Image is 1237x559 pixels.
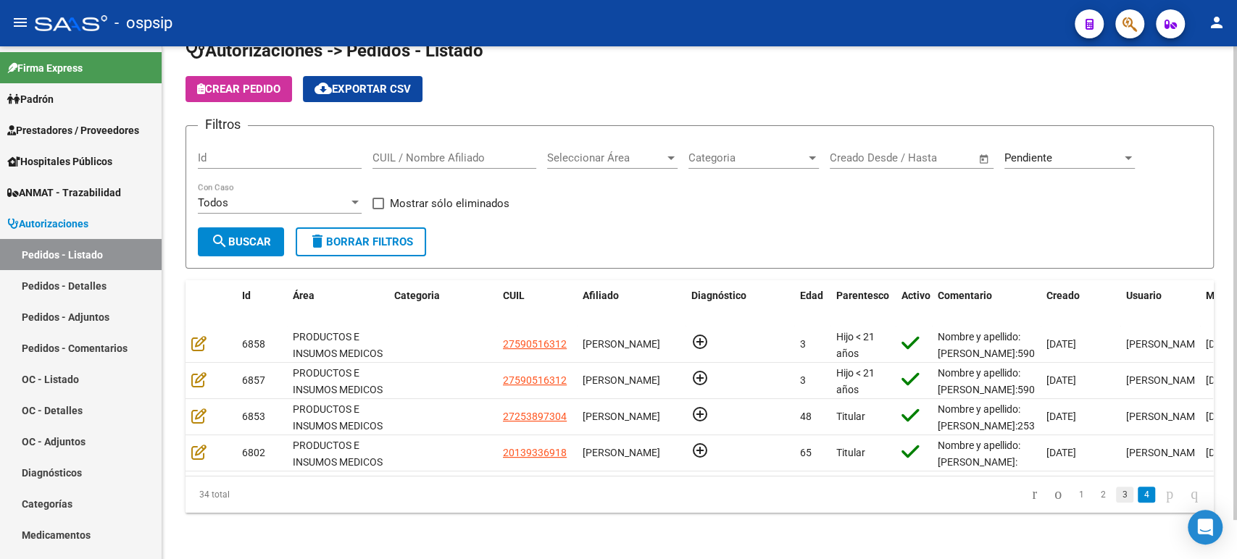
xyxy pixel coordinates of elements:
[303,76,422,102] button: Exportar CSV
[1073,487,1090,503] a: 1
[242,411,265,422] span: 6853
[7,154,112,169] span: Hospitales Públicos
[688,151,806,164] span: Categoria
[186,41,483,61] span: Autorizaciones -> Pedidos - Listado
[1114,482,1136,507] li: page 3
[1116,487,1133,503] a: 3
[1004,151,1052,164] span: Pendiente
[1188,510,1223,545] div: Open Intercom Messenger
[547,151,665,164] span: Seleccionar Área
[315,80,332,97] mat-icon: cloud_download
[1206,447,1236,458] span: [DATE]
[293,367,383,395] span: PRODUCTOS E INSUMOS MEDICOS
[198,227,284,256] button: Buscar
[1070,482,1092,507] li: page 1
[794,280,830,328] datatable-header-cell: Edad
[583,411,660,422] span: [PERSON_NAME]
[211,235,271,248] span: Buscar
[293,290,315,301] span: Área
[1206,374,1236,386] span: [DATE]
[938,290,992,301] span: Comentario
[1126,290,1162,301] span: Usuario
[976,151,993,167] button: Open calendar
[830,280,896,328] datatable-header-cell: Parentesco
[497,280,577,328] datatable-header-cell: CUIL
[1126,447,1204,458] span: [PERSON_NAME]
[7,91,54,107] span: Padrón
[242,447,265,458] span: 6802
[583,447,660,458] span: [PERSON_NAME]
[938,367,1064,510] span: Nombre y apellido: [PERSON_NAME]:59051631 Dirección: [PERSON_NAME][STREET_ADDRESS][PERSON_NAME] T...
[198,114,248,135] h3: Filtros
[186,76,292,102] button: Crear Pedido
[836,411,865,422] span: Titular
[691,333,709,350] mat-icon: add_circle_outline
[12,14,29,31] mat-icon: menu
[296,227,426,256] button: Borrar Filtros
[197,83,280,96] span: Crear Pedido
[1184,487,1204,503] a: go to last page
[1046,411,1076,422] span: [DATE]
[691,290,746,301] span: Diagnóstico
[932,280,1041,328] datatable-header-cell: Comentario
[1094,487,1112,503] a: 2
[309,235,413,248] span: Borrar Filtros
[836,331,875,359] span: Hijo < 21 años
[293,331,383,359] span: PRODUCTOS E INSUMOS MEDICOS
[293,403,383,432] span: PRODUCTOS E INSUMOS MEDICOS
[242,338,265,350] span: 6858
[315,83,411,96] span: Exportar CSV
[800,411,812,422] span: 48
[503,338,567,350] span: 27590516312
[287,280,388,328] datatable-header-cell: Área
[394,290,440,301] span: Categoria
[800,447,812,458] span: 65
[691,442,709,459] mat-icon: add_circle_outline
[1041,280,1120,328] datatable-header-cell: Creado
[896,280,932,328] datatable-header-cell: Activo
[1206,411,1236,422] span: [DATE]
[7,122,139,138] span: Prestadores / Proveedores
[1126,374,1204,386] span: [PERSON_NAME]
[388,280,497,328] datatable-header-cell: Categoria
[242,374,265,386] span: 6857
[309,232,326,250] mat-icon: delete
[1046,447,1076,458] span: [DATE]
[686,280,794,328] datatable-header-cell: Diagnóstico
[836,367,875,395] span: Hijo < 21 años
[577,280,686,328] datatable-header-cell: Afiliado
[1126,411,1204,422] span: [PERSON_NAME]
[1025,487,1044,503] a: go to first page
[186,476,388,513] div: 34 total
[390,195,509,212] span: Mostrar sólo eliminados
[1159,487,1180,503] a: go to next page
[1208,14,1225,31] mat-icon: person
[1126,338,1204,350] span: [PERSON_NAME]
[503,290,525,301] span: CUIL
[1136,482,1157,507] li: page 4
[691,369,709,387] mat-icon: add_circle_outline
[583,338,660,350] span: [PERSON_NAME]
[293,440,383,468] span: PRODUCTOS E INSUMOS MEDICOS
[1206,338,1236,350] span: [DATE]
[836,290,889,301] span: Parentesco
[1046,374,1076,386] span: [DATE]
[1138,487,1155,503] a: 4
[890,151,960,164] input: End date
[114,7,172,39] span: - ospsip
[1046,338,1076,350] span: [DATE]
[1092,482,1114,507] li: page 2
[1048,487,1068,503] a: go to previous page
[211,232,228,250] mat-icon: search
[800,290,823,301] span: Edad
[836,447,865,458] span: Titular
[830,151,877,164] input: Start date
[242,290,251,301] span: Id
[503,411,567,422] span: 27253897304
[583,374,660,386] span: [PERSON_NAME]
[1120,280,1200,328] datatable-header-cell: Usuario
[198,196,228,209] span: Todos
[800,338,806,350] span: 3
[503,447,567,458] span: 20139336918
[691,405,709,423] mat-icon: add_circle_outline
